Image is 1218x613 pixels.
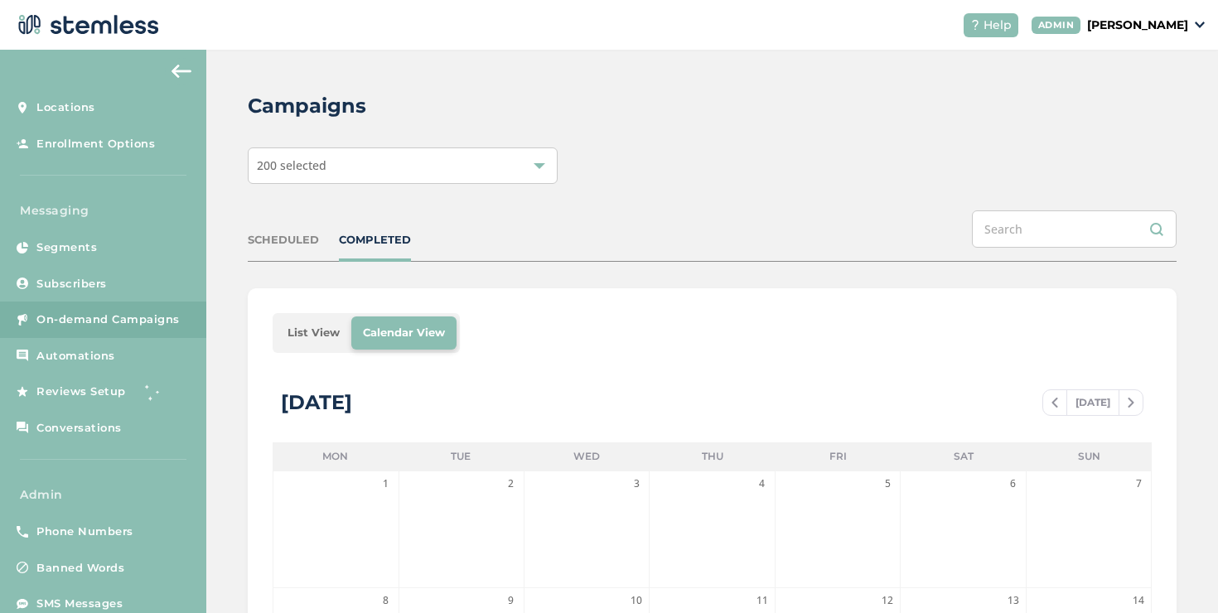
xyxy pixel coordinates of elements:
h2: Campaigns [248,91,366,121]
span: Enrollment Options [36,136,155,152]
li: List View [276,316,351,350]
span: Help [984,17,1012,34]
span: Locations [36,99,95,116]
span: Segments [36,239,97,256]
img: icon-arrow-back-accent-c549486e.svg [172,65,191,78]
span: On-demand Campaigns [36,311,180,328]
span: SMS Messages [36,596,123,612]
span: Reviews Setup [36,384,126,400]
span: Automations [36,348,115,364]
iframe: Chat Widget [1135,533,1218,613]
span: Conversations [36,420,122,437]
span: Subscribers [36,276,107,292]
img: logo-dark-0685b13c.svg [13,8,159,41]
img: icon-help-white-03924b79.svg [970,20,980,30]
p: [PERSON_NAME] [1087,17,1188,34]
input: Search [972,210,1177,248]
li: Calendar View [351,316,457,350]
img: glitter-stars-b7820f95.gif [138,375,172,408]
span: 200 selected [257,157,326,173]
div: COMPLETED [339,232,411,249]
span: Phone Numbers [36,524,133,540]
img: icon_down-arrow-small-66adaf34.svg [1195,22,1205,28]
div: ADMIN [1032,17,1081,34]
div: SCHEDULED [248,232,319,249]
span: Banned Words [36,560,124,577]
